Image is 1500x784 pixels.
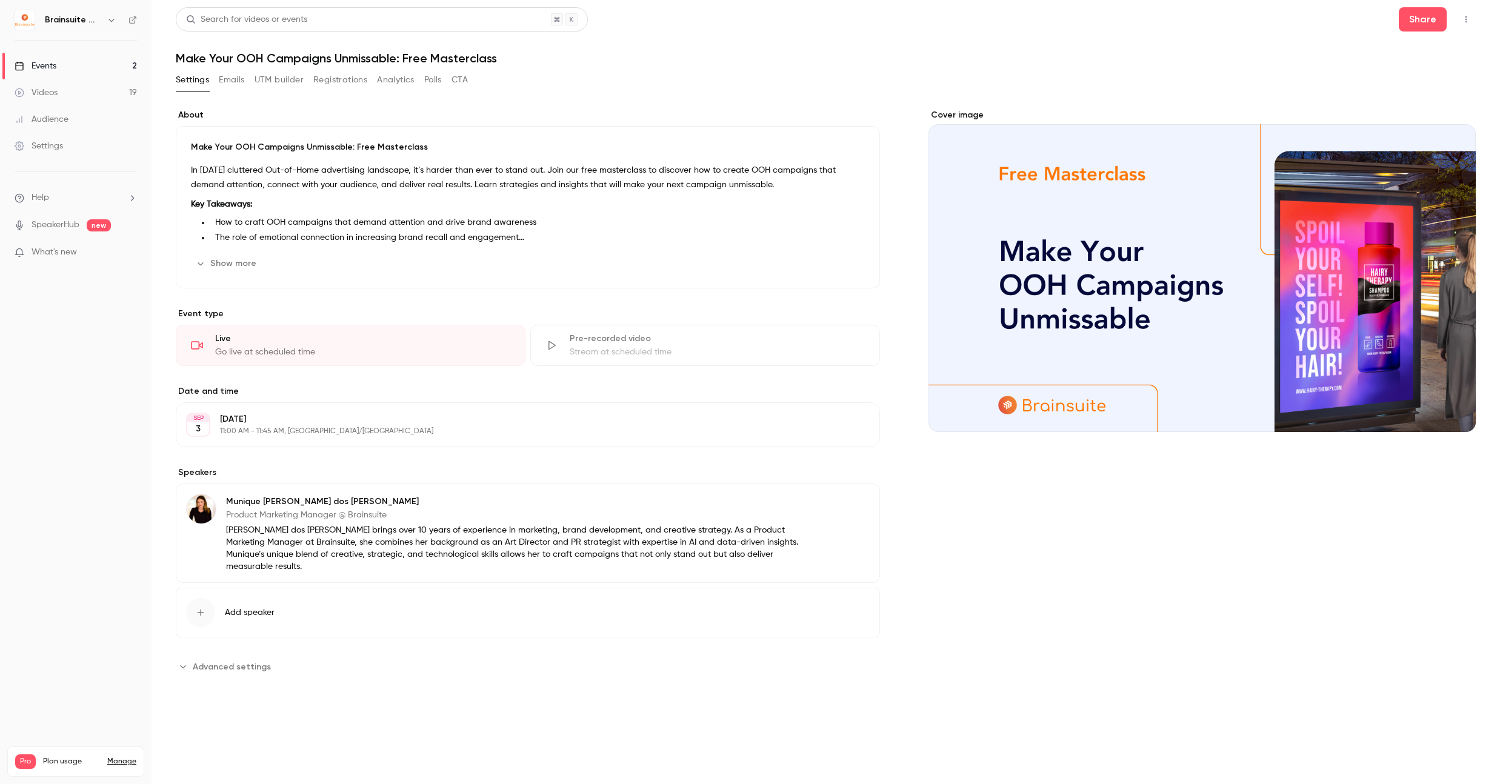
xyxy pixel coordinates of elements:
span: Pro [15,754,36,769]
span: new [87,219,111,231]
div: Live [215,333,510,345]
button: Analytics [377,70,415,90]
button: UTM builder [255,70,304,90]
button: Advanced settings [176,657,278,676]
p: 11:00 AM - 11:45 AM, [GEOGRAPHIC_DATA]/[GEOGRAPHIC_DATA] [220,427,816,436]
section: Cover image [928,109,1476,432]
button: Settings [176,70,209,90]
div: Go live at scheduled time [215,346,510,358]
span: Plan usage [43,757,100,766]
div: Munique Rossoni dos SantosMunique [PERSON_NAME] dos [PERSON_NAME]Product Marketing Manager @ Brai... [176,483,880,583]
label: Date and time [176,385,880,397]
label: Speakers [176,467,880,479]
button: Share [1399,7,1447,32]
span: What's new [32,246,77,259]
p: [PERSON_NAME] dos [PERSON_NAME] brings over 10 years of experience in marketing, brand developmen... [226,524,801,573]
span: Advanced settings [193,660,271,673]
div: Settings [15,140,63,152]
p: 3 [196,423,201,435]
button: Emails [219,70,244,90]
button: Registrations [313,70,367,90]
h6: Brainsuite Webinars [45,14,102,26]
a: Manage [107,757,136,766]
p: Product Marketing Manager @ Brainsuite [226,509,801,521]
li: The role of emotional connection in increasing brand recall and engagement [210,231,865,244]
section: Advanced settings [176,657,880,676]
div: Stream at scheduled time [570,346,865,358]
span: Add speaker [225,606,275,619]
li: help-dropdown-opener [15,191,137,204]
button: Show more [191,254,264,273]
div: Videos [15,87,58,99]
div: Audience [15,113,68,125]
img: Brainsuite Webinars [15,10,35,30]
div: Search for videos or events [186,13,307,26]
button: Polls [424,70,442,90]
label: Cover image [928,109,1476,121]
iframe: Noticeable Trigger [122,247,137,258]
div: LiveGo live at scheduled time [176,325,525,366]
img: Munique Rossoni dos Santos [187,494,216,523]
div: Events [15,60,56,72]
p: Event type [176,308,880,320]
span: Help [32,191,49,204]
button: CTA [452,70,468,90]
button: Add speaker [176,588,880,637]
li: How to craft OOH campaigns that demand attention and drive brand awareness [210,216,865,229]
label: About [176,109,880,121]
div: Pre-recorded video [570,333,865,345]
p: Munique [PERSON_NAME] dos [PERSON_NAME] [226,496,801,508]
p: [DATE] [220,413,816,425]
strong: Key Takeaways: [191,200,252,208]
a: SpeakerHub [32,219,79,231]
div: SEP [187,414,209,422]
h1: Make Your OOH Campaigns Unmissable: Free Masterclass [176,51,1476,65]
p: Make Your OOH Campaigns Unmissable: Free Masterclass [191,141,865,153]
p: In [DATE] cluttered Out-of-Home advertising landscape, it’s harder than ever to stand out. Join o... [191,163,865,192]
div: Pre-recorded videoStream at scheduled time [530,325,880,366]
